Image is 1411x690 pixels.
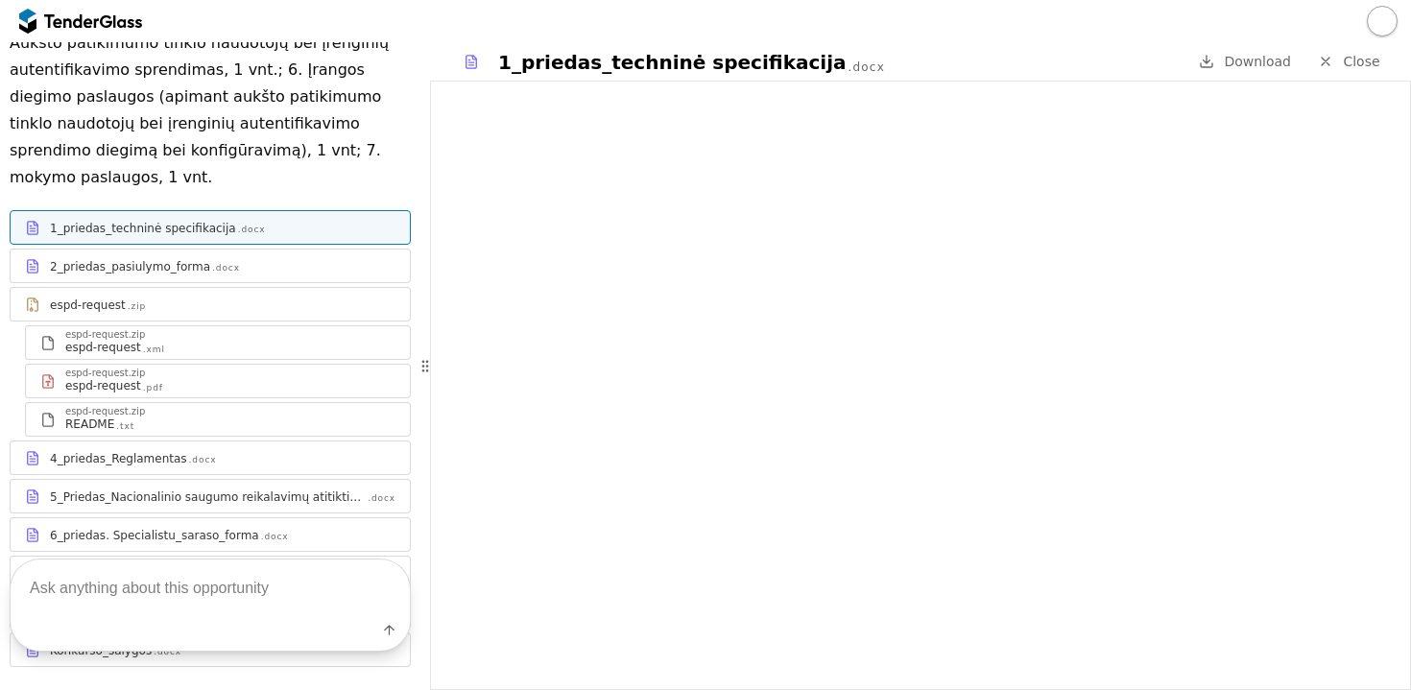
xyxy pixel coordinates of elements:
div: .docx [849,59,885,76]
a: 1_priedas_techninė specifikacija.docx [10,210,411,245]
div: espd-request.zip [65,330,145,340]
div: .docx [368,492,395,505]
div: .docx [189,454,217,466]
div: .docx [238,224,266,236]
a: espd-request.zip [10,287,411,321]
a: 6_priedas. Specialistu_saraso_forma.docx [10,517,411,552]
div: 5_Priedas_Nacionalinio saugumo reikalavimų atitikties deklaracijos forma [50,489,366,505]
div: espd-request [65,378,141,393]
a: espd-request.zipREADME.txt [25,402,411,437]
span: Download [1224,54,1291,69]
div: 1_priedas_techninė specifikacija [50,221,236,236]
div: .pdf [143,382,163,394]
div: 4_priedas_Reglamentas [50,451,187,466]
a: 4_priedas_Reglamentas.docx [10,440,411,475]
div: .zip [128,300,146,313]
a: 5_Priedas_Nacionalinio saugumo reikalavimų atitikties deklaracijos forma.docx [10,479,411,513]
div: espd-request.zip [65,407,145,416]
a: 2_priedas_pasiulymo_forma.docx [10,249,411,283]
div: .txt [116,420,134,433]
a: Close [1306,50,1392,74]
div: espd-request [50,297,126,313]
div: .xml [143,344,165,356]
div: README [65,416,114,432]
div: espd-request [65,340,141,355]
div: 2_priedas_pasiulymo_forma [50,259,210,274]
span: Close [1343,54,1379,69]
div: .docx [212,262,240,274]
div: 1_priedas_techninė specifikacija [498,49,847,76]
a: espd-request.zipespd-request.pdf [25,364,411,398]
a: espd-request.zipespd-request.xml [25,325,411,360]
div: espd-request.zip [65,369,145,378]
a: Download [1193,50,1297,74]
